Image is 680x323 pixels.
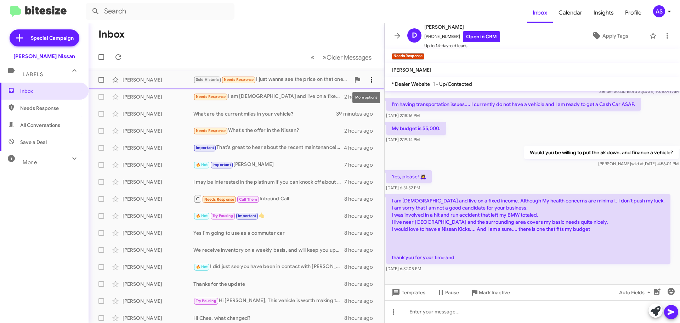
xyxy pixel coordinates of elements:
[20,139,47,146] span: Save a Deal
[598,161,679,166] span: [PERSON_NAME] [DATE] 4:56:01 PM
[193,314,344,322] div: Hi Chee, what changed?
[433,81,472,87] span: 1 - Up/Contacted
[196,264,208,269] span: 🔥 Hot
[123,229,193,236] div: [PERSON_NAME]
[307,50,376,65] nav: Page navigation example
[344,263,379,271] div: 8 hours ago
[123,178,193,185] div: [PERSON_NAME]
[336,110,379,117] div: 39 minutes ago
[306,50,319,65] button: Previous
[311,53,314,62] span: «
[123,246,193,254] div: [PERSON_NAME]
[196,77,219,82] span: Sold Historic
[392,81,430,87] span: * Dealer Website
[424,31,500,42] span: [PHONE_NUMBER]
[193,246,344,254] div: We receive inventory on a weekly basis, and will keep you updated with what we receive!
[193,76,350,84] div: I just wanna see the price on that one in particular
[412,30,417,41] span: D
[344,314,379,322] div: 8 hours ago
[631,161,644,166] span: said at
[386,137,420,142] span: [DATE] 2:19:14 PM
[123,76,193,83] div: [PERSON_NAME]
[527,2,553,23] a: Inbox
[524,146,679,159] p: Would you be willing to put the 5k down, and finance a vehicle?
[386,170,432,183] p: Yes, please! 🙇‍♀️
[196,145,214,150] span: Important
[613,286,659,299] button: Auto Fields
[386,122,446,135] p: My budget is $5,000.
[224,77,254,82] span: Needs Response
[323,53,327,62] span: »
[10,29,79,46] a: Special Campaign
[193,93,344,101] div: I am [DEMOGRAPHIC_DATA] and live on a fixed income. Although My health concerns are minimal.. I d...
[193,194,344,203] div: Inbound Call
[123,110,193,117] div: [PERSON_NAME]
[196,213,208,218] span: 🔥 Hot
[193,144,344,152] div: That's great to hear about the recent maintenance! It sounds like the vehicle is in good shape. W...
[344,229,379,236] div: 8 hours ago
[344,212,379,219] div: 8 hours ago
[479,286,510,299] span: Mark Inactive
[344,161,379,168] div: 7 hours ago
[344,93,379,100] div: 2 hours ago
[123,280,193,288] div: [PERSON_NAME]
[465,286,516,299] button: Mark Inactive
[123,144,193,151] div: [PERSON_NAME]
[573,29,646,42] button: Apply Tags
[647,5,672,17] button: AS
[193,280,344,288] div: Thanks for the update
[193,127,344,135] div: What's the offer in the Nissan?
[123,212,193,219] div: [PERSON_NAME]
[193,110,336,117] div: What are the current miles in your vehicle?
[599,89,679,94] span: Sender account [DATE] 10:10:41 AM
[653,5,665,17] div: AS
[193,297,344,305] div: Hi [PERSON_NAME], This vehicle is worth making the drive! Would this weekend work for you to stop...
[193,263,344,271] div: I did just see you have been in contact with [PERSON_NAME] as well ! thanks for the update
[212,213,233,218] span: Try Pausing
[553,2,588,23] a: Calendar
[386,98,641,111] p: I'm having transportation issues.... I currently do not have a vehicle and I am ready to get a Ca...
[392,53,424,60] small: Needs Response
[385,286,431,299] button: Templates
[196,299,216,303] span: Try Pausing
[344,195,379,202] div: 8 hours ago
[619,2,647,23] a: Profile
[386,113,420,118] span: [DATE] 2:18:16 PM
[20,88,80,95] span: Inbox
[327,54,372,61] span: Older Messages
[445,286,459,299] span: Pause
[31,34,74,41] span: Special Campaign
[23,159,37,166] span: More
[196,162,208,167] span: 🔥 Hot
[344,127,379,134] div: 2 hours ago
[212,162,231,167] span: Important
[20,122,60,129] span: All Conversations
[193,212,344,220] div: 🤙
[123,127,193,134] div: [PERSON_NAME]
[193,229,344,236] div: Yes I'm going to use as a commuter car
[344,246,379,254] div: 8 hours ago
[344,280,379,288] div: 8 hours ago
[588,2,619,23] a: Insights
[431,286,465,299] button: Pause
[123,161,193,168] div: [PERSON_NAME]
[392,67,431,73] span: [PERSON_NAME]
[123,297,193,305] div: [PERSON_NAME]
[196,128,226,133] span: Needs Response
[344,297,379,305] div: 8 hours ago
[386,185,420,190] span: [DATE] 6:31:52 PM
[193,178,344,185] div: I may be interested in the platinum if you can knock off about $6k and it has an extended warranty
[123,314,193,322] div: [PERSON_NAME]
[238,213,256,218] span: Important
[123,263,193,271] div: [PERSON_NAME]
[386,194,670,264] p: I am [DEMOGRAPHIC_DATA] and live on a fixed income. Although My health concerns are minimal.. I d...
[386,266,421,271] span: [DATE] 6:32:05 PM
[20,105,80,112] span: Needs Response
[196,94,226,99] span: Needs Response
[86,3,234,20] input: Search
[619,286,653,299] span: Auto Fields
[352,92,380,103] div: More options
